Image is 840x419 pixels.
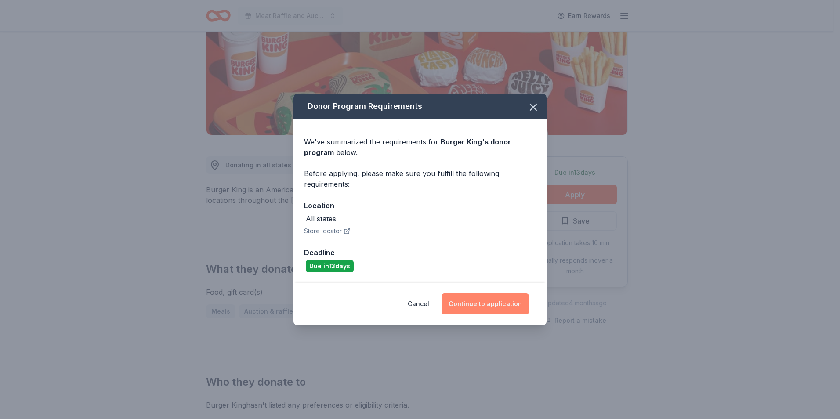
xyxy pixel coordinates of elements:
div: Deadline [304,247,536,258]
button: Cancel [408,293,429,314]
div: Location [304,200,536,211]
div: Donor Program Requirements [293,94,547,119]
button: Continue to application [442,293,529,314]
div: Before applying, please make sure you fulfill the following requirements: [304,168,536,189]
button: Store locator [304,226,351,236]
div: All states [306,213,336,224]
div: Due in 13 days [306,260,354,272]
div: We've summarized the requirements for below. [304,137,536,158]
